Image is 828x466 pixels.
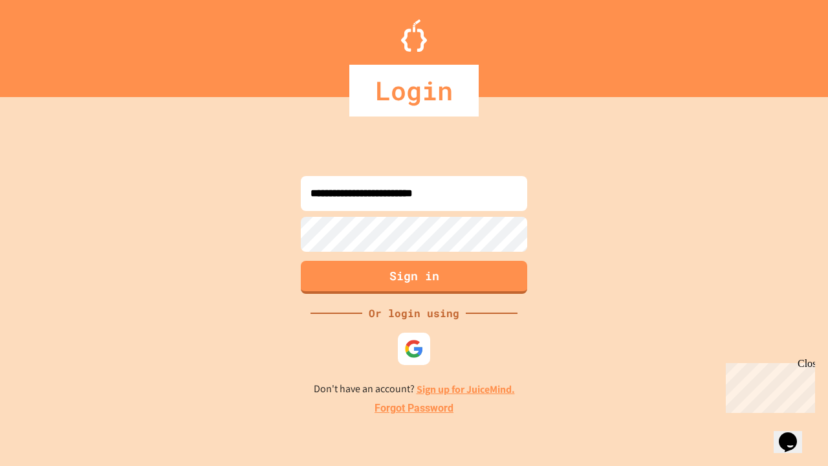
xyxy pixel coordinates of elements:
iframe: chat widget [774,414,815,453]
iframe: chat widget [721,358,815,413]
div: Chat with us now!Close [5,5,89,82]
a: Forgot Password [375,401,453,416]
p: Don't have an account? [314,381,515,397]
a: Sign up for JuiceMind. [417,383,515,396]
div: Or login using [362,305,466,321]
div: Login [349,65,479,116]
img: Logo.svg [401,19,427,52]
img: google-icon.svg [404,339,424,359]
button: Sign in [301,261,527,294]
